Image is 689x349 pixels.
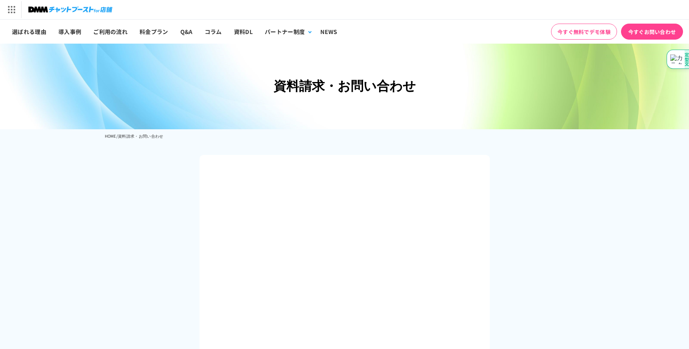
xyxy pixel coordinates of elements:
[621,24,683,40] a: 今すぐお問い合わせ
[174,20,199,44] a: Q&A
[134,20,174,44] a: 料金プラン
[684,52,689,66] p: 定型文
[265,28,305,36] div: パートナー制度
[551,24,617,40] a: 今すぐ無料でデモ体験
[6,20,52,44] a: 選ばれる理由
[105,133,116,139] a: HOME
[105,76,585,95] h1: 資料請求・お問い合わせ
[228,20,259,44] a: 資料DL
[118,131,164,141] li: 資料請求・お問い合わせ
[667,50,689,69] button: 定型文
[199,20,228,44] a: コラム
[1,1,21,18] img: サービス
[87,20,134,44] a: ご利用の流れ
[667,50,689,69] div: 定型文モーダルを開く（ドラッグで移動できます）
[28,4,112,15] img: チャットブーストfor店舗
[116,131,118,141] li: /
[52,20,87,44] a: 導入事例
[314,20,343,44] a: NEWS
